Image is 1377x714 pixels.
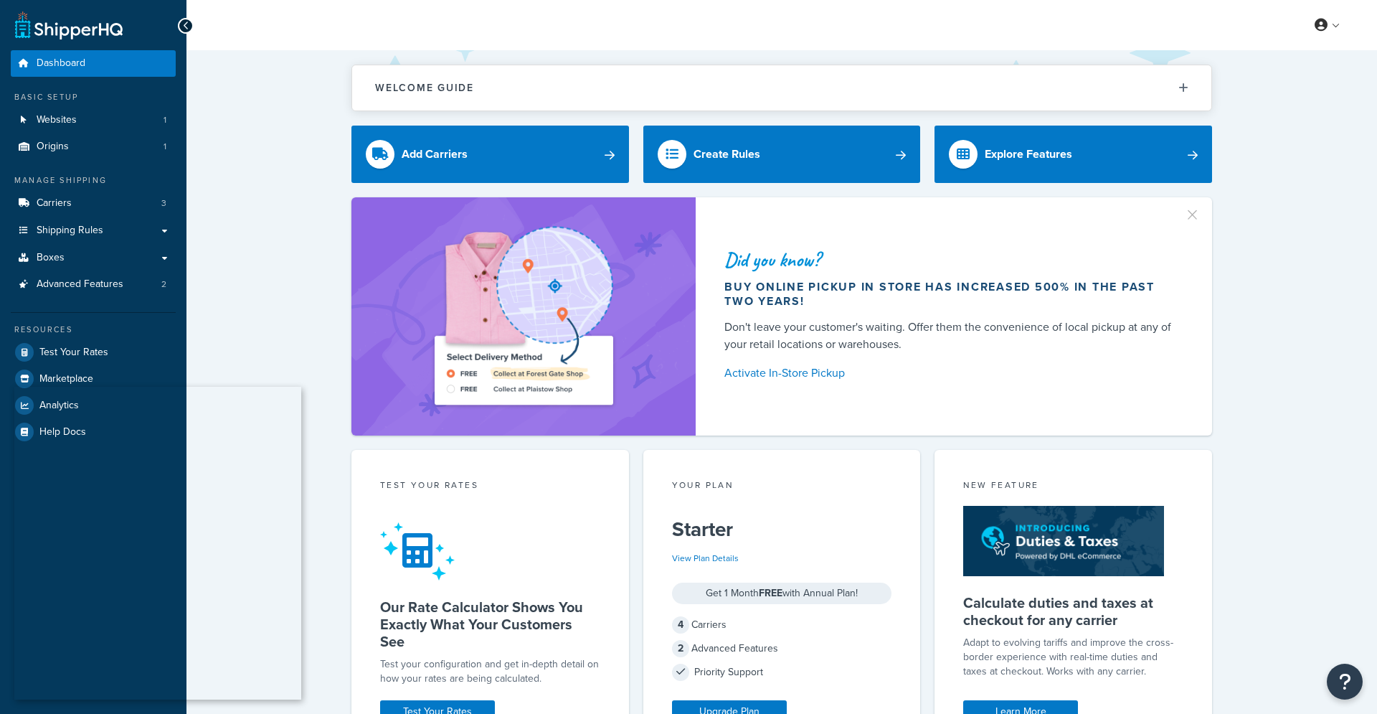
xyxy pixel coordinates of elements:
[672,583,892,604] div: Get 1 Month with Annual Plan!
[39,347,108,359] span: Test Your Rates
[672,639,892,659] div: Advanced Features
[963,594,1183,629] h5: Calculate duties and taxes at checkout for any carrier
[1327,664,1363,700] button: Open Resource Center
[11,339,176,365] a: Test Your Rates
[11,107,176,133] a: Websites1
[37,278,123,291] span: Advanced Features
[963,479,1183,495] div: New Feature
[37,197,72,210] span: Carriers
[11,133,176,160] a: Origins1
[11,419,176,445] a: Help Docs
[11,324,176,336] div: Resources
[11,217,176,244] a: Shipping Rules
[380,479,600,495] div: Test your rates
[672,479,892,495] div: Your Plan
[352,65,1211,111] button: Welcome Guide
[724,250,1178,270] div: Did you know?
[351,126,629,183] a: Add Carriers
[37,252,65,264] span: Boxes
[11,50,176,77] a: Dashboard
[724,280,1178,309] div: Buy online pickup in store has increased 500% in the past two years!
[161,197,166,210] span: 3
[164,114,166,126] span: 1
[11,271,176,298] li: Advanced Features
[672,615,892,635] div: Carriers
[694,144,760,164] div: Create Rules
[11,271,176,298] a: Advanced Features2
[724,319,1178,353] div: Don't leave your customer's waiting. Offer them the convenience of local pickup at any of your re...
[672,640,689,657] span: 2
[672,552,739,565] a: View Plan Details
[11,133,176,160] li: Origins
[934,126,1212,183] a: Explore Features
[380,598,600,650] h5: Our Rate Calculator Shows You Exactly What Your Customers See
[985,144,1072,164] div: Explore Features
[11,107,176,133] li: Websites
[11,245,176,271] a: Boxes
[375,83,474,93] h2: Welcome Guide
[11,190,176,217] a: Carriers3
[672,616,689,634] span: 4
[11,91,176,103] div: Basic Setup
[11,366,176,392] a: Marketplace
[39,373,93,385] span: Marketplace
[394,219,653,414] img: ad-shirt-map-b0359fc47e01cab431d101c4b569394f6a03f54285957d908178d52f29eb9668.png
[672,518,892,541] h5: Starter
[37,141,69,153] span: Origins
[164,141,166,153] span: 1
[724,363,1178,383] a: Activate In-Store Pickup
[161,278,166,291] span: 2
[380,657,600,686] div: Test your configuration and get in-depth detail on how your rates are being calculated.
[759,586,782,601] strong: FREE
[37,57,85,70] span: Dashboard
[402,144,468,164] div: Add Carriers
[37,114,77,126] span: Websites
[11,393,176,418] a: Analytics
[963,636,1183,679] p: Adapt to evolving tariffs and improve the cross-border experience with real-time duties and taxes...
[643,126,921,183] a: Create Rules
[37,225,103,237] span: Shipping Rules
[672,662,892,682] div: Priority Support
[11,174,176,187] div: Manage Shipping
[11,190,176,217] li: Carriers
